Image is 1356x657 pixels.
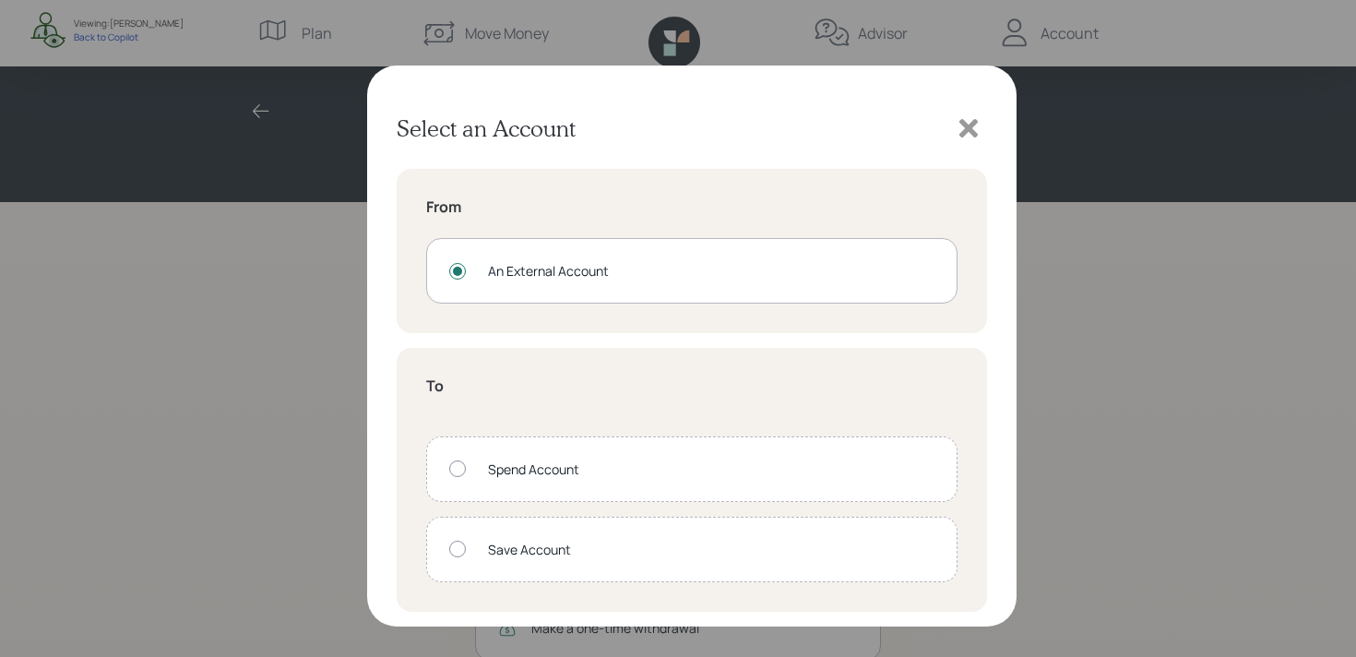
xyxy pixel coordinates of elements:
div: Spend Account [488,460,934,479]
h5: From [426,198,958,216]
div: Save Account [488,540,934,559]
div: An External Account [488,261,934,281]
h3: Select an Account [397,115,576,142]
h5: To [426,377,958,395]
